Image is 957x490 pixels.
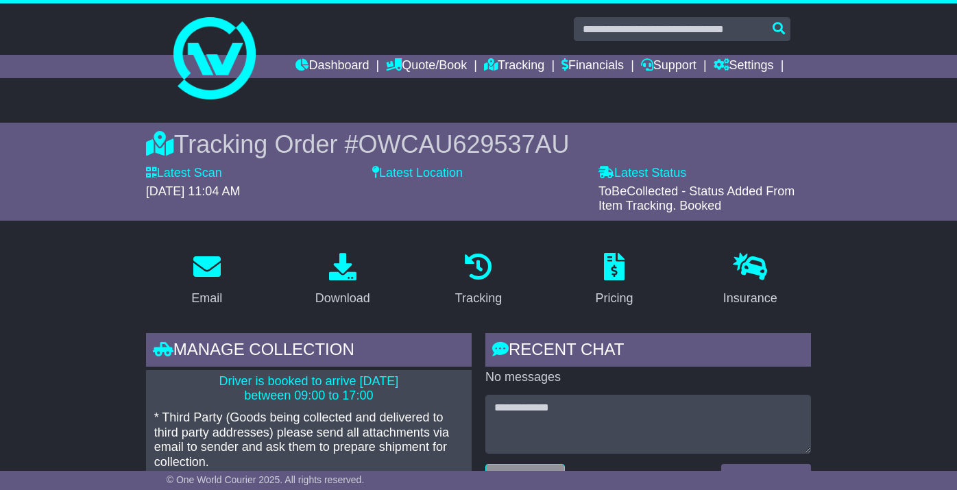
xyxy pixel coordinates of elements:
div: Download [315,289,370,308]
div: Insurance [723,289,777,308]
div: Email [191,289,222,308]
a: Settings [714,55,774,78]
button: Send a Message [721,464,811,488]
span: [DATE] 11:04 AM [146,184,241,198]
a: Email [182,248,231,313]
p: Driver is booked to arrive [DATE] between 09:00 to 17:00 [154,374,463,404]
p: No messages [485,370,811,385]
div: Tracking [455,289,502,308]
a: Quote/Book [386,55,467,78]
a: Pricing [587,248,642,313]
a: Dashboard [295,55,369,78]
p: * Third Party (Goods being collected and delivered to third party addresses) please send all atta... [154,411,463,469]
div: Tracking Order # [146,130,812,159]
a: Tracking [484,55,544,78]
a: Download [306,248,379,313]
a: Financials [561,55,624,78]
a: Support [641,55,696,78]
span: ToBeCollected - Status Added From Item Tracking. Booked [598,184,795,213]
div: RECENT CHAT [485,333,811,370]
label: Latest Location [372,166,463,181]
div: Pricing [596,289,633,308]
div: Manage collection [146,333,472,370]
span: OWCAU629537AU [358,130,569,158]
label: Latest Scan [146,166,222,181]
a: Insurance [714,248,786,313]
a: Tracking [446,248,511,313]
span: © One World Courier 2025. All rights reserved. [167,474,365,485]
label: Latest Status [598,166,686,181]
